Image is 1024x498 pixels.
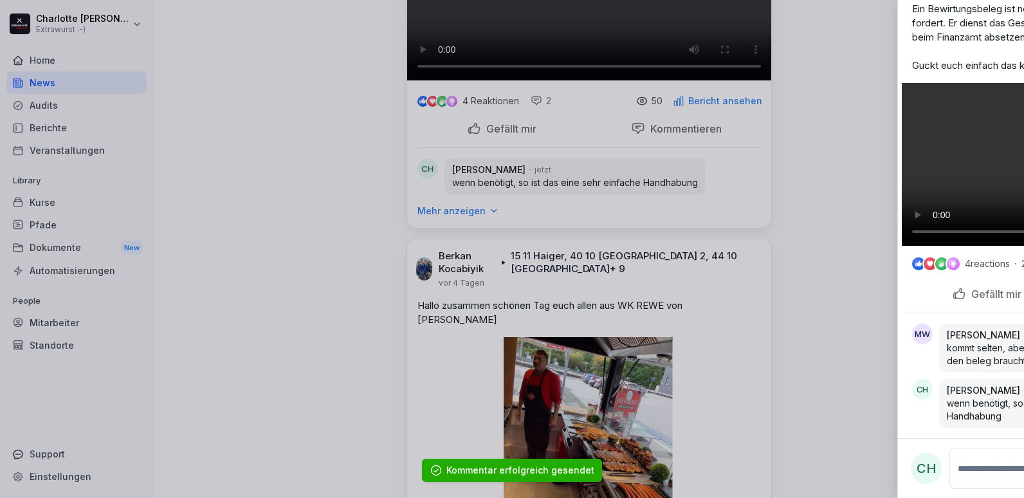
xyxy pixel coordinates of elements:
p: 4 reactions [965,259,1010,269]
p: [PERSON_NAME] [947,329,1020,342]
div: CH [911,453,942,484]
div: CH [912,379,933,400]
div: Kommentar erfolgreich gesendet [446,464,594,477]
div: MW [912,324,933,344]
p: Gefällt mir [966,288,1021,300]
p: [PERSON_NAME] [947,384,1020,397]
